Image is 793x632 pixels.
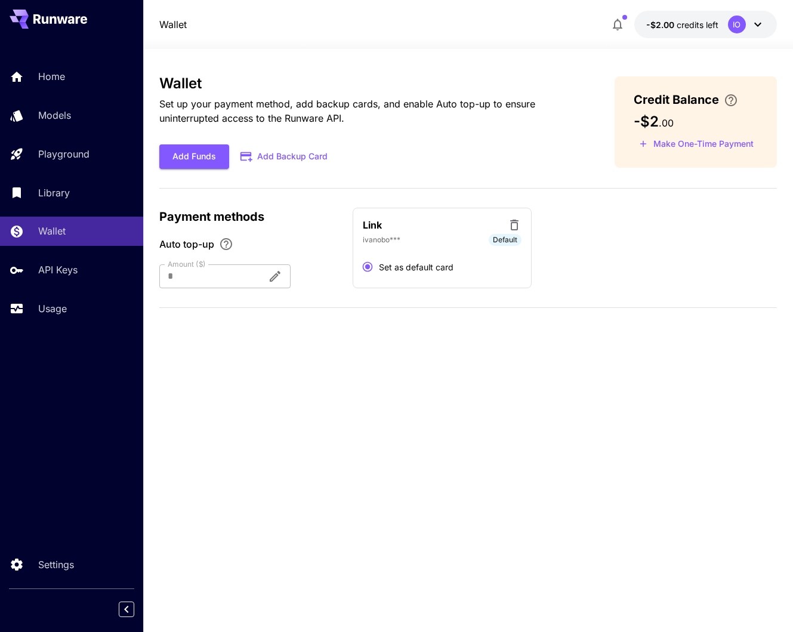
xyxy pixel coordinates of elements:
a: Wallet [159,17,187,32]
p: Playground [38,147,90,161]
p: Models [38,108,71,122]
button: Add Backup Card [229,145,340,168]
div: Collapse sidebar [128,599,143,620]
button: Make a one-time, non-recurring payment [634,135,759,153]
span: Set as default card [379,261,453,273]
span: Auto top-up [159,237,214,251]
p: Link [363,218,382,232]
button: Add Funds [159,144,229,169]
span: . 00 [659,117,674,129]
span: -$2.00 [646,20,677,30]
button: Enter your card details and choose an Auto top-up amount to avoid service interruptions. We'll au... [719,93,743,107]
span: Credit Balance [634,91,719,109]
p: Usage [38,301,67,316]
span: Default [489,235,522,245]
p: Wallet [38,224,66,238]
label: Amount ($) [168,259,206,269]
p: Home [38,69,65,84]
p: API Keys [38,263,78,277]
div: IO [728,16,746,33]
h3: Wallet [159,75,576,92]
span: credits left [677,20,718,30]
span: -$2 [634,113,659,130]
div: -$2.00 [646,19,718,31]
nav: breadcrumb [159,17,187,32]
button: Collapse sidebar [119,602,134,617]
button: Enable Auto top-up to ensure uninterrupted service. We'll automatically bill the chosen amount wh... [214,237,238,251]
p: Settings [38,557,74,572]
button: -$2.00IO [634,11,777,38]
p: Payment methods [159,208,338,226]
p: Set up your payment method, add backup cards, and enable Auto top-up to ensure uninterrupted acce... [159,97,576,125]
p: Library [38,186,70,200]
